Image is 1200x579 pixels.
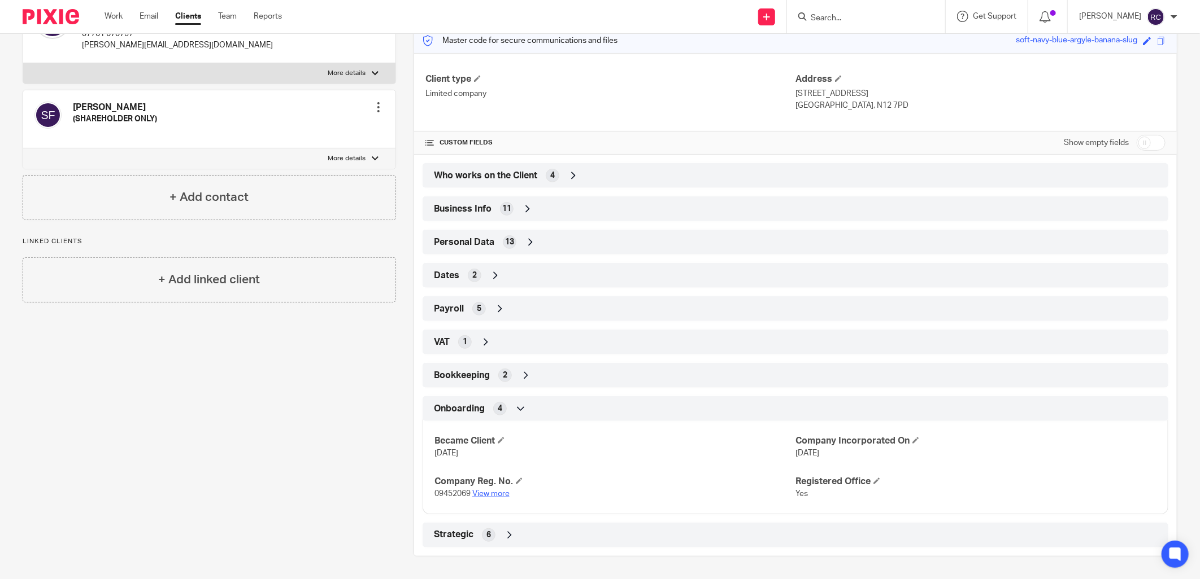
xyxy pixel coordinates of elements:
p: [GEOGRAPHIC_DATA], N12 7PD [795,100,1166,111]
p: More details [328,154,366,163]
a: Email [140,11,158,22]
h4: Client type [425,73,795,85]
a: Clients [175,11,201,22]
span: Yes [795,490,808,498]
img: svg%3E [1147,8,1165,26]
p: [STREET_ADDRESS] [795,88,1166,99]
a: View more [472,490,510,498]
span: Payroll [434,303,464,315]
a: Team [218,11,237,22]
span: [DATE] [795,449,819,457]
span: 5 [477,303,481,314]
h4: + Add contact [169,188,249,206]
h4: Address [795,73,1166,85]
div: soft-navy-blue-argyle-banana-slug [1016,34,1137,47]
span: Bookkeeping [434,370,490,381]
h4: Company Reg. No. [434,476,795,488]
span: 4 [498,403,502,414]
span: 2 [472,270,477,281]
p: [PERSON_NAME] [1079,11,1141,22]
h4: [PERSON_NAME] [73,102,157,113]
h5: (SHAREHOLDER ONLY) [73,113,157,125]
p: More details [328,69,366,78]
h4: + Add linked client [158,271,260,288]
p: Limited company [425,88,795,99]
label: Show empty fields [1064,137,1129,148]
span: 6 [486,529,491,541]
p: [PERSON_NAME][EMAIL_ADDRESS][DOMAIN_NAME] [82,40,273,51]
p: Master code for secure communications and files [423,35,618,46]
span: 09452069 [434,490,471,498]
input: Search [810,14,911,24]
a: Work [105,11,123,22]
span: 13 [505,236,514,248]
span: Business Info [434,203,492,215]
span: 4 [550,170,555,181]
p: 07761 670757 [82,28,273,40]
img: Pixie [23,9,79,24]
span: Dates [434,270,459,282]
span: VAT [434,336,450,348]
span: Personal Data [434,236,494,248]
a: Reports [254,11,282,22]
span: 2 [503,370,507,381]
img: svg%3E [34,102,62,129]
span: Onboarding [434,403,485,415]
h4: Registered Office [795,476,1156,488]
span: [DATE] [434,449,458,457]
span: Strategic [434,529,473,541]
h4: Became Client [434,435,795,447]
span: 1 [463,336,467,348]
p: Linked clients [23,237,396,246]
span: 11 [502,203,511,214]
h4: CUSTOM FIELDS [425,138,795,147]
span: Who works on the Client [434,170,537,182]
span: Get Support [973,12,1016,20]
h4: Company Incorporated On [795,435,1156,447]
